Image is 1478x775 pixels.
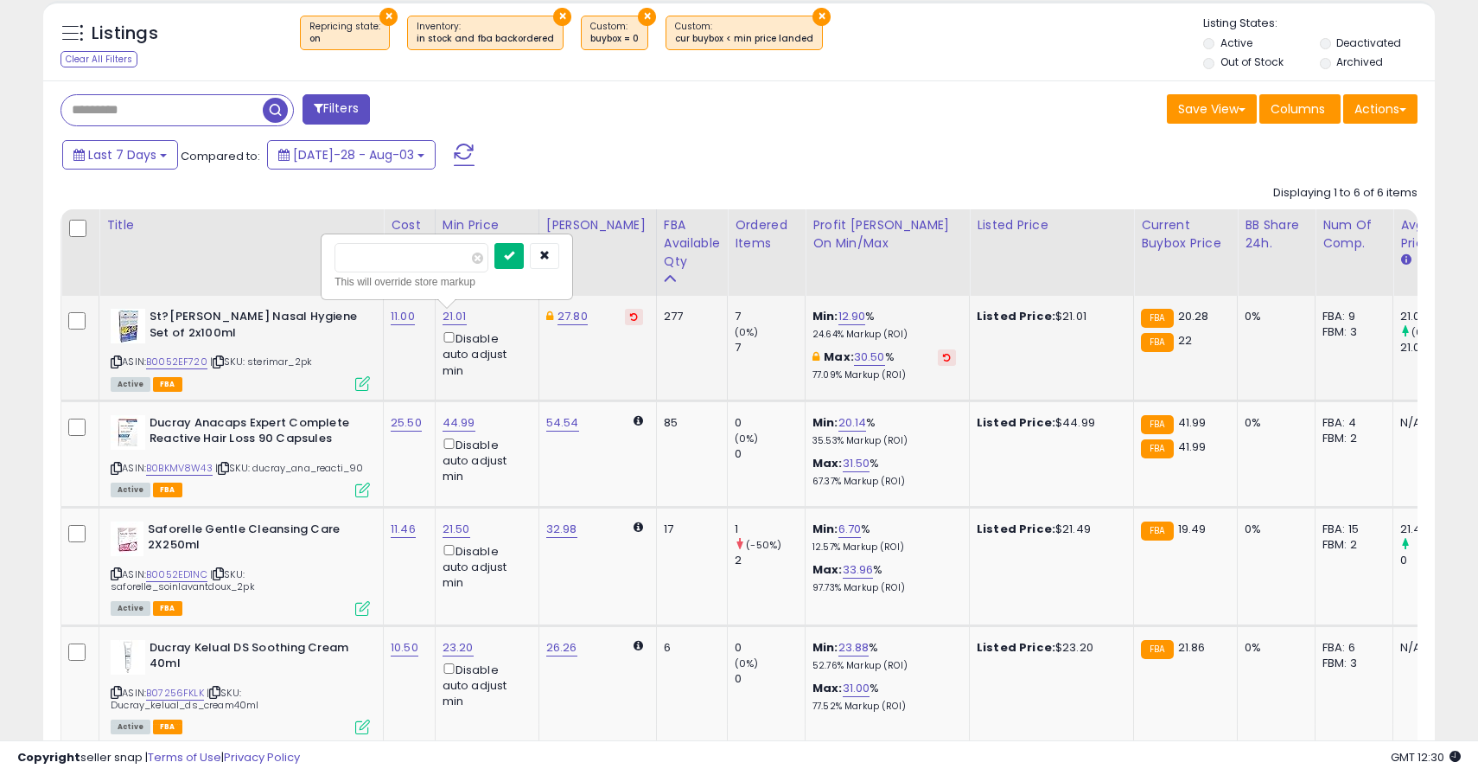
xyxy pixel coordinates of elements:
[675,33,813,45] div: cur buybox < min price landed
[843,561,874,579] a: 33.96
[590,20,639,46] span: Custom:
[443,414,475,432] a: 44.99
[812,476,956,488] p: 67.37% Markup (ROI)
[17,750,300,766] div: seller snap | |
[1322,522,1379,537] div: FBA: 15
[735,522,805,537] div: 1
[443,216,532,234] div: Min Price
[1336,54,1383,69] label: Archived
[735,657,759,670] small: (0%)
[17,749,80,765] strong: Copyright
[111,522,143,556] img: 41cg+8FTecL._SL40_.jpg
[62,140,178,170] button: Last 7 Days
[1400,640,1457,656] div: N/A
[106,216,376,234] div: Title
[838,521,862,538] a: 6.70
[812,309,956,341] div: %
[1245,216,1308,253] div: BB Share 24h.
[150,309,360,345] b: St?[PERSON_NAME] Nasal Hygiene Set of 2x100ml
[148,749,221,765] a: Terms of Use
[1400,522,1470,537] div: 21.49
[1141,439,1173,458] small: FBA
[735,216,798,253] div: Ordered Items
[1141,415,1173,434] small: FBA
[111,483,150,497] span: All listings currently available for purchase on Amazon
[812,8,831,26] button: ×
[735,325,759,339] small: (0%)
[1259,94,1341,124] button: Columns
[150,640,360,676] b: Ducray Kelual DS Soothing Cream 40ml
[443,435,526,485] div: Disable auto adjust min
[843,680,870,697] a: 31.00
[812,329,956,341] p: 24.64% Markup (ROI)
[735,340,805,355] div: 7
[977,216,1126,234] div: Listed Price
[1271,100,1325,118] span: Columns
[812,541,956,554] p: 12.57% Markup (ROI)
[1400,216,1463,253] div: Avg Win Price
[1322,431,1379,446] div: FBM: 2
[977,522,1120,537] div: $21.49
[153,483,182,497] span: FBA
[443,660,526,710] div: Disable auto adjust min
[977,521,1055,537] b: Listed Price:
[303,94,370,125] button: Filters
[391,216,428,234] div: Cost
[553,8,571,26] button: ×
[1141,522,1173,541] small: FBA
[812,308,838,324] b: Min:
[1178,332,1192,349] span: 22
[224,749,300,765] a: Privacy Policy
[1400,253,1411,268] small: Avg Win Price.
[111,567,255,593] span: | SKU: saforelle_soinlavantdoux_2pk
[838,639,870,657] a: 23.88
[1245,640,1302,656] div: 0%
[1411,325,1450,339] small: (0.09%)
[812,415,956,447] div: %
[1400,415,1457,431] div: N/A
[664,522,714,537] div: 17
[638,8,656,26] button: ×
[1245,415,1302,431] div: 0%
[977,640,1120,656] div: $23.20
[92,22,158,46] h5: Listings
[977,415,1120,431] div: $44.99
[1220,35,1252,50] label: Active
[557,308,588,325] a: 27.80
[1220,54,1284,69] label: Out of Stock
[1178,414,1207,431] span: 41.99
[1245,522,1302,537] div: 0%
[812,216,962,253] div: Profit [PERSON_NAME] on Min/Max
[1167,94,1257,124] button: Save View
[590,33,639,45] div: buybox = 0
[812,640,956,672] div: %
[267,140,436,170] button: [DATE]-28 - Aug-03
[111,309,370,389] div: ASIN:
[812,582,956,594] p: 97.73% Markup (ROI)
[812,369,956,381] p: 77.09% Markup (ROI)
[838,308,866,325] a: 12.90
[977,414,1055,431] b: Listed Price:
[1322,309,1379,324] div: FBA: 9
[1322,656,1379,671] div: FBM: 3
[443,521,470,538] a: 21.50
[210,355,312,368] span: | SKU: sterimar_2pk
[1322,640,1379,656] div: FBA: 6
[1343,94,1417,124] button: Actions
[735,415,805,431] div: 0
[546,521,577,538] a: 32.98
[812,521,838,537] b: Min:
[309,20,380,46] span: Repricing state :
[735,446,805,462] div: 0
[838,414,867,432] a: 20.14
[1141,640,1173,659] small: FBA
[391,639,418,657] a: 10.50
[215,461,364,475] span: | SKU: ducray_ana_reacti_90
[812,456,956,488] div: %
[812,660,956,672] p: 52.76% Markup (ROI)
[812,561,843,578] b: Max:
[153,601,182,616] span: FBA
[417,33,554,45] div: in stock and fba backordered
[153,720,182,734] span: FBA
[111,415,370,496] div: ASIN:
